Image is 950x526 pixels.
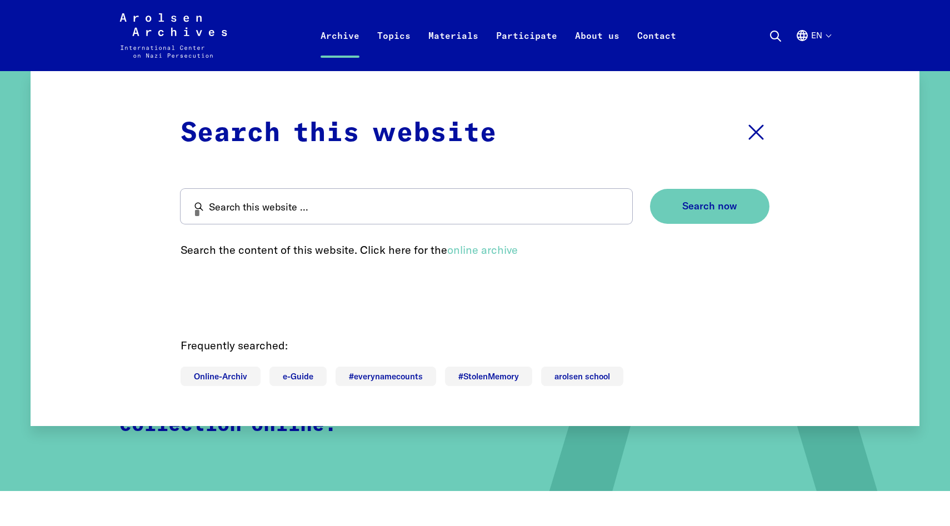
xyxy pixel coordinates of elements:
[650,189,769,224] button: Search now
[269,367,327,386] a: e-Guide
[628,27,685,71] a: Contact
[487,27,566,71] a: Participate
[419,27,487,71] a: Materials
[336,367,436,386] a: #everynamecounts
[181,337,769,354] p: Frequently searched:
[541,367,623,386] a: arolsen school
[312,13,685,58] nav: Primary
[181,242,769,258] p: Search the content of this website. Click here for the
[682,201,737,212] span: Search now
[181,113,497,153] p: Search this website
[181,367,261,386] a: Online-Archiv
[566,27,628,71] a: About us
[312,27,368,71] a: Archive
[796,29,831,69] button: English, language selection
[368,27,419,71] a: Topics
[447,243,518,257] a: online archive
[445,367,532,386] a: #StolenMemory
